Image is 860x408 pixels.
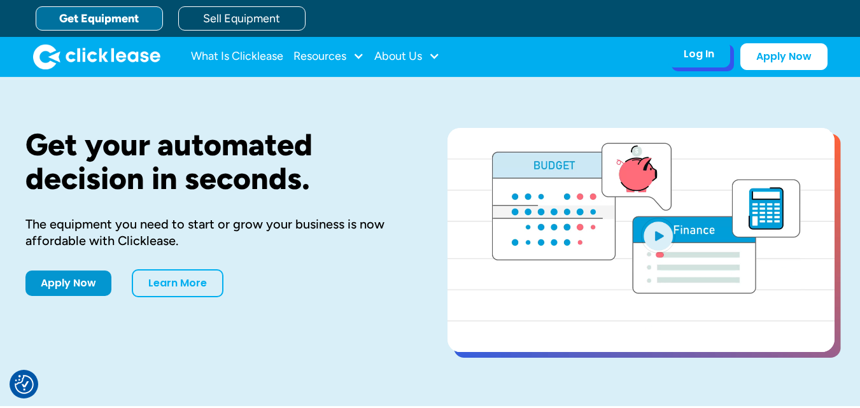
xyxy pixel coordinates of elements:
a: home [33,44,160,69]
img: Clicklease logo [33,44,160,69]
a: Apply Now [25,271,111,296]
a: Get Equipment [36,6,163,31]
a: What Is Clicklease [191,44,283,69]
div: About Us [374,44,440,69]
img: Revisit consent button [15,375,34,394]
div: Log In [684,48,714,60]
h1: Get your automated decision in seconds. [25,128,407,195]
a: Learn More [132,269,223,297]
div: The equipment you need to start or grow your business is now affordable with Clicklease. [25,216,407,249]
button: Consent Preferences [15,375,34,394]
a: open lightbox [448,128,835,352]
a: Apply Now [740,43,828,70]
a: Sell Equipment [178,6,306,31]
img: Blue play button logo on a light blue circular background [641,218,675,253]
div: Resources [293,44,364,69]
